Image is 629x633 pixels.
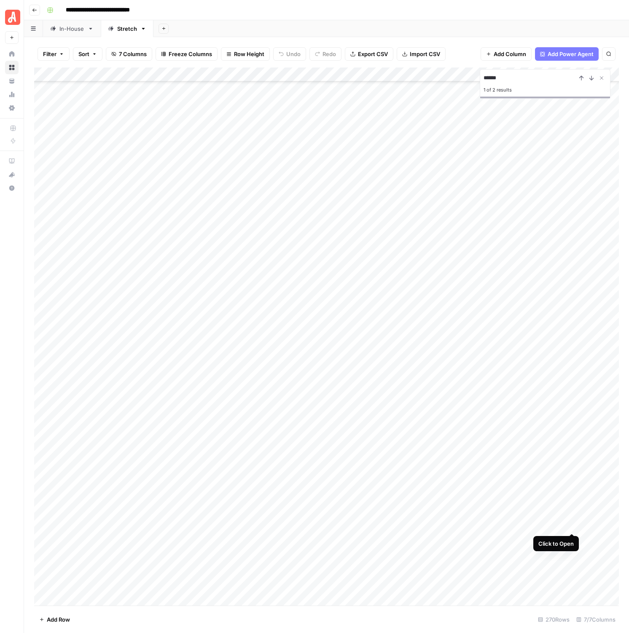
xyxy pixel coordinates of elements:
div: 7/7 Columns [573,613,619,626]
button: Close Search [597,73,607,83]
button: Export CSV [345,47,393,61]
img: Angi Logo [5,10,20,25]
span: Add Column [494,50,526,58]
button: Filter [38,47,70,61]
span: Export CSV [358,50,388,58]
a: Stretch [101,20,153,37]
button: Undo [273,47,306,61]
span: Import CSV [410,50,440,58]
button: Help + Support [5,181,19,195]
a: Browse [5,61,19,74]
button: Sort [73,47,102,61]
a: Your Data [5,74,19,88]
button: Add Power Agent [535,47,599,61]
span: Undo [286,50,301,58]
span: Filter [43,50,56,58]
div: 270 Rows [535,613,573,626]
button: What's new? [5,168,19,181]
a: AirOps Academy [5,154,19,168]
a: Usage [5,88,19,101]
button: Row Height [221,47,270,61]
button: Add Row [34,613,75,626]
button: Redo [309,47,341,61]
button: Add Column [481,47,532,61]
button: Previous Result [576,73,586,83]
a: Settings [5,101,19,115]
div: What's new? [5,168,18,181]
a: Home [5,47,19,61]
span: Sort [78,50,89,58]
div: Stretch [117,24,137,33]
button: Import CSV [397,47,446,61]
button: Workspace: Angi [5,7,19,28]
span: Add Row [47,615,70,624]
button: Next Result [586,73,597,83]
span: Redo [323,50,336,58]
button: 7 Columns [106,47,152,61]
a: In-House [43,20,101,37]
span: 7 Columns [119,50,147,58]
div: In-House [59,24,84,33]
div: Click to Open [538,539,574,548]
div: 1 of 2 results [484,85,607,95]
span: Row Height [234,50,264,58]
span: Freeze Columns [169,50,212,58]
button: Freeze Columns [156,47,218,61]
span: Add Power Agent [548,50,594,58]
